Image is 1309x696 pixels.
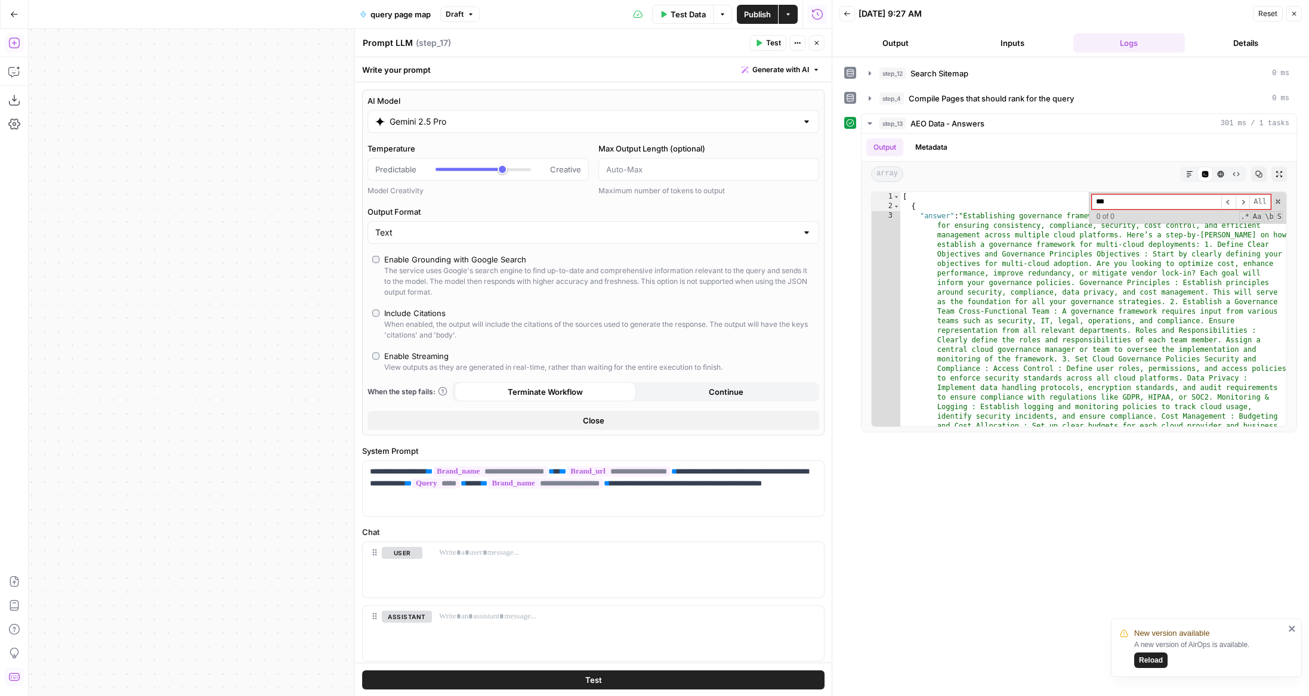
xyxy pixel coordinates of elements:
button: assistant [382,611,432,623]
span: 0 ms [1272,68,1289,79]
span: step_12 [879,67,906,79]
label: Temperature [368,143,589,154]
button: Output [839,33,952,52]
input: Enable StreamingView outputs as they are generated in real-time, rather than waiting for the enti... [372,352,379,360]
span: 0 of 0 [1092,212,1119,221]
button: Metadata [908,138,955,156]
span: Compile Pages that should rank for the query [909,92,1074,104]
span: Test [766,38,781,48]
button: 0 ms [862,89,1296,108]
button: Logs [1073,33,1185,52]
button: Reset [1253,6,1283,21]
input: Text [375,227,797,239]
span: ( step_17 ) [416,37,451,49]
div: Model Creativity [368,185,589,196]
span: Test Data [671,8,706,20]
span: Search Sitemap [910,67,968,79]
span: CaseSensitive Search [1252,211,1262,222]
button: Close [368,411,819,430]
div: Maximum number of tokens to output [598,185,819,196]
span: query page map [371,8,431,20]
button: Publish [737,5,778,24]
span: Toggle code folding, rows 2 through 5 [893,202,900,211]
button: Continue [635,382,817,401]
button: Test [362,670,825,689]
button: Output [866,138,903,156]
span: 301 ms / 1 tasks [1221,118,1289,129]
span: Alt-Enter [1249,194,1271,209]
span: Publish [744,8,771,20]
span: RegExp Search [1239,211,1250,222]
span: New version available [1134,627,1209,639]
label: System Prompt [362,445,825,457]
input: Include CitationsWhen enabled, the output will include the citations of the sources used to gener... [372,310,379,317]
button: Details [1190,33,1302,52]
span: step_4 [879,92,904,104]
input: Enable Grounding with Google SearchThe service uses Google's search engine to find up-to-date and... [372,256,379,263]
span: Whole Word Search [1264,211,1274,222]
input: Auto-Max [606,163,811,175]
div: View outputs as they are generated in real-time, rather than waiting for the entire execution to ... [384,362,723,373]
div: Enable Grounding with Google Search [384,253,526,265]
span: array [871,166,903,182]
div: 1 [872,192,900,202]
button: 301 ms / 1 tasks [862,114,1296,133]
input: Select a model [390,116,797,128]
span: Draft [446,9,464,20]
div: Enable Streaming [384,350,449,362]
span: 0 ms [1272,93,1289,104]
div: 2 [872,202,900,211]
label: Chat [362,526,825,538]
span: Search In Selection [1276,211,1283,222]
div: assistant [363,606,422,661]
span: Generate with AI [752,64,809,75]
button: user [382,547,422,559]
div: Write your prompt [355,57,832,82]
span: step_13 [879,117,906,129]
span: Creative [549,163,581,175]
span: ​ [1236,194,1250,209]
span: Reload [1139,655,1163,666]
button: Test Data [652,5,713,24]
div: 301 ms / 1 tasks [862,134,1296,432]
button: Inputs [956,33,1069,52]
span: Predictable [375,163,416,175]
span: Reset [1258,8,1277,19]
button: Reload [1134,652,1168,668]
button: Generate with AI [737,62,825,78]
div: The service uses Google's search engine to find up-to-date and comprehensive information relevant... [384,265,814,298]
div: When enabled, the output will include the citations of the sources used to generate the response.... [384,319,814,341]
button: Draft [440,7,480,22]
span: ​ [1221,194,1236,209]
label: AI Model [368,95,819,107]
span: Toggle code folding, rows 1 through 54 [893,192,900,202]
button: close [1288,624,1296,633]
button: Test [750,35,786,51]
label: Max Output Length (optional) [598,143,819,154]
a: When the step fails: [368,386,447,397]
span: AEO Data - Answers [910,117,984,129]
button: query page map [353,5,438,24]
div: user [363,542,422,597]
textarea: Prompt LLM [363,37,413,49]
div: Include Citations [384,307,446,319]
label: Output Format [368,206,819,218]
span: Close [582,414,604,426]
button: 0 ms [862,64,1296,83]
span: Continue [709,386,743,398]
span: Test [585,674,601,686]
div: A new version of AirOps is available. [1134,639,1285,668]
span: Terminate Workflow [508,386,583,398]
